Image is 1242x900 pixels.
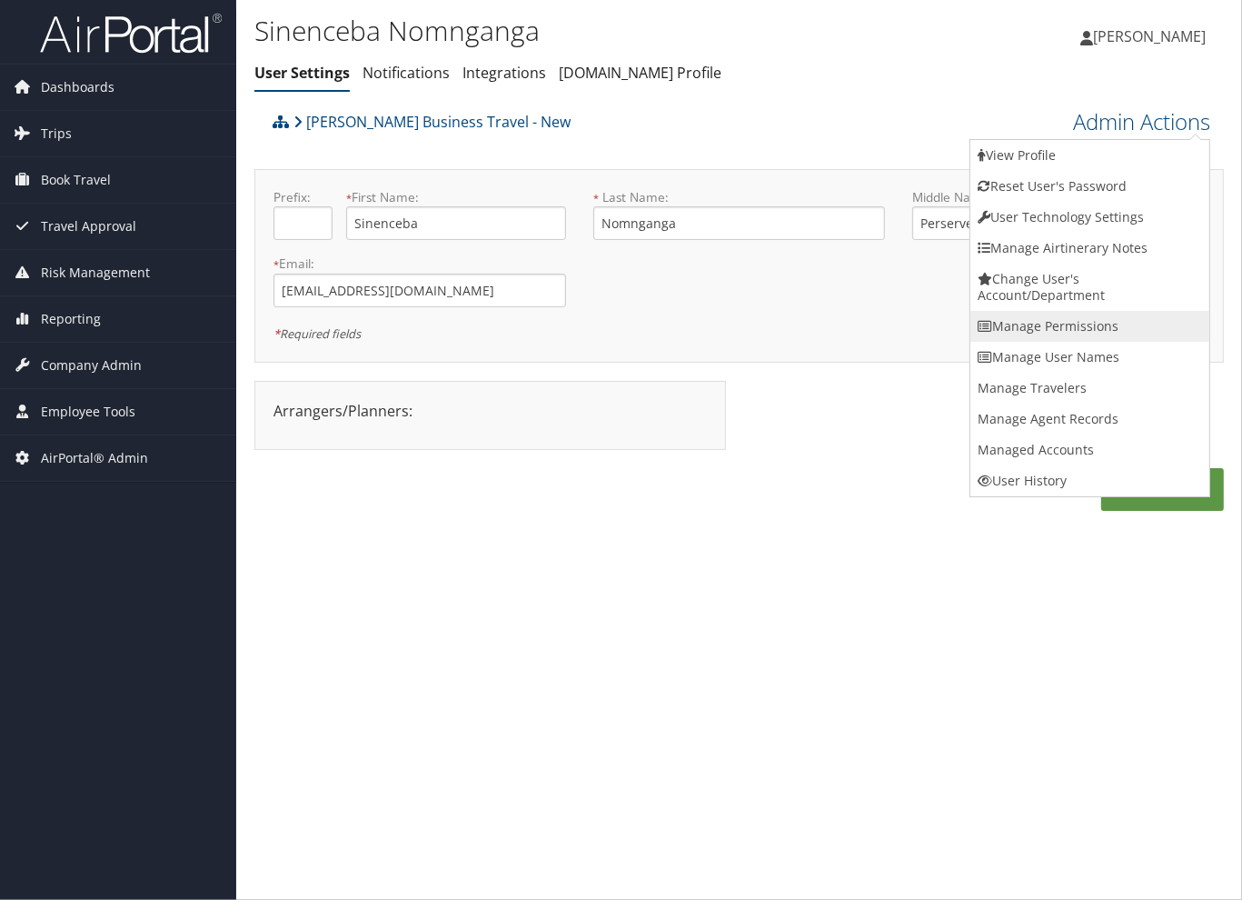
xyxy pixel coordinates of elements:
span: Book Travel [41,157,111,203]
span: Risk Management [41,250,150,295]
span: AirPortal® Admin [41,435,148,481]
span: Company Admin [41,343,142,388]
a: Admin Actions [1073,106,1210,137]
span: [PERSON_NAME] [1093,26,1206,46]
a: User History [970,465,1209,496]
label: Last Name: [593,188,886,206]
span: Travel Approval [41,204,136,249]
label: Email: [273,255,566,273]
a: Manage User Names [970,342,1209,373]
a: Change User's Account/Department [970,264,1209,311]
label: First Name: [346,188,565,206]
a: [PERSON_NAME] [1080,9,1224,64]
h1: Sinenceba Nomnganga [254,12,900,50]
a: [PERSON_NAME] Business Travel - New [293,104,571,140]
a: Integrations [462,63,546,83]
div: Arrangers/Planners: [260,400,720,422]
a: Manage Airtinerary Notes [970,233,1209,264]
a: Notifications [363,63,450,83]
span: Employee Tools [41,389,135,435]
a: View Profile [970,140,1209,171]
a: Manage Permissions [970,311,1209,342]
em: Required fields [273,325,361,342]
span: Trips [41,111,72,156]
span: Dashboards [41,65,114,110]
a: User Settings [254,63,350,83]
a: Reset User's Password [970,171,1209,202]
img: airportal-logo.png [40,12,222,55]
span: Reporting [41,296,101,342]
a: Manage Travelers [970,373,1209,404]
a: Manage Agent Records [970,404,1209,435]
label: Middle Name: [912,188,1131,206]
a: User Technology Settings [970,202,1209,233]
a: [DOMAIN_NAME] Profile [559,63,721,83]
label: Prefix: [273,188,333,206]
a: Managed Accounts [970,435,1209,465]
